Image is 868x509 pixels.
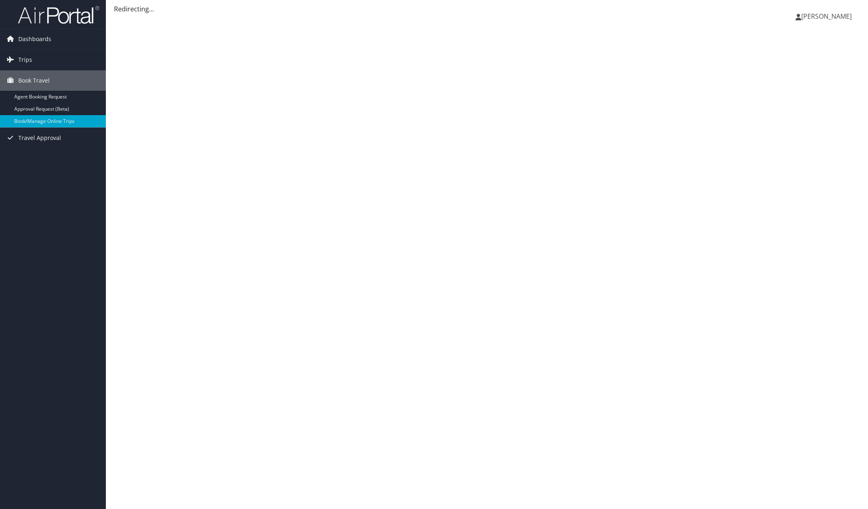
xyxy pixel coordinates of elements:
[801,12,852,21] span: [PERSON_NAME]
[18,70,50,91] span: Book Travel
[18,50,32,70] span: Trips
[796,4,860,28] a: [PERSON_NAME]
[18,5,99,24] img: airportal-logo.png
[18,128,61,148] span: Travel Approval
[114,4,860,14] div: Redirecting...
[18,29,51,49] span: Dashboards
